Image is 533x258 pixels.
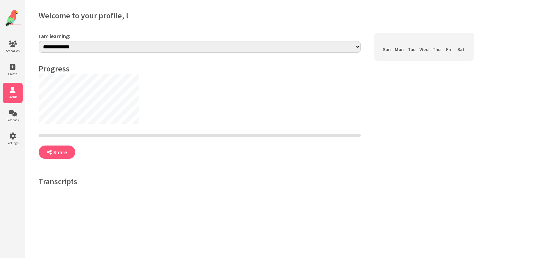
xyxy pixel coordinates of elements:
[405,45,418,54] th: Tue
[39,10,519,21] h2: Welcome to your profile, !
[39,63,361,74] h4: Progress
[39,146,75,159] button: Share
[430,45,443,54] th: Thu
[4,10,21,27] img: Website Logo
[3,95,23,99] span: Profile
[3,141,23,145] span: Settings
[381,45,393,54] th: Sun
[39,176,361,187] h4: Transcripts
[393,45,405,54] th: Mon
[3,49,23,53] span: Scenarios
[39,33,361,39] label: I am learning:
[443,45,455,54] th: Fri
[3,118,23,122] span: Feedback
[418,45,430,54] th: Wed
[3,72,23,76] span: Create
[455,45,467,54] th: Sat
